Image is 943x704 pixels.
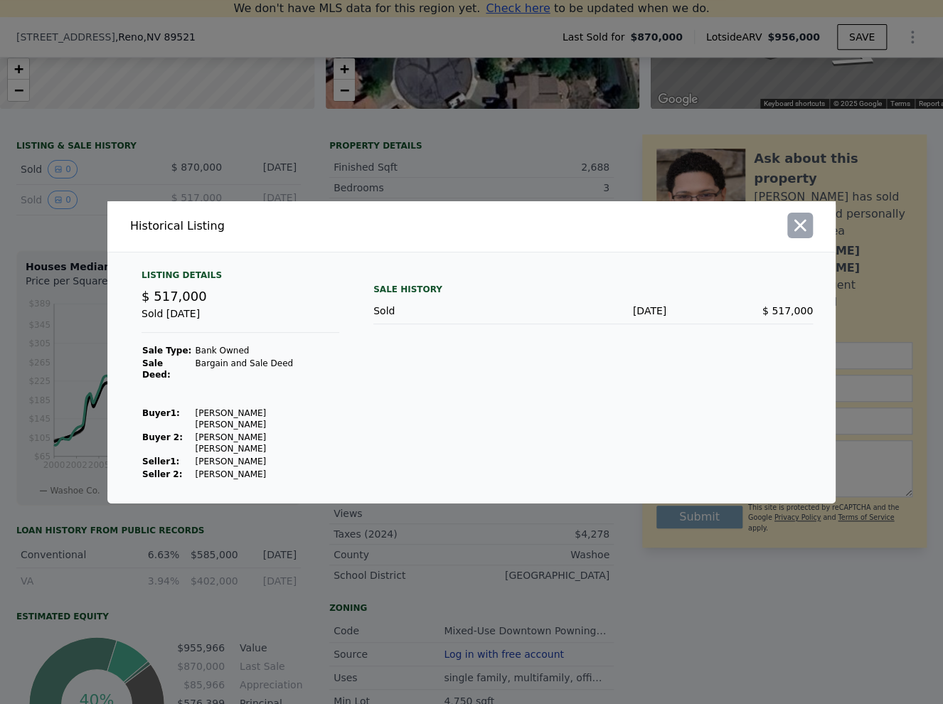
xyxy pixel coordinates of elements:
strong: Seller 1 : [142,457,179,466]
strong: Seller 2: [142,469,182,479]
td: Bargain and Sale Deed [194,357,339,381]
td: [PERSON_NAME] [PERSON_NAME] [194,431,339,455]
div: Historical Listing [130,218,466,235]
strong: Sale Deed: [142,358,171,380]
strong: Buyer 2: [142,432,183,442]
span: $ 517,000 [142,289,207,304]
td: Bank Owned [194,344,339,357]
div: Sale History [373,281,813,298]
td: [PERSON_NAME] [194,468,339,481]
td: [PERSON_NAME] [194,455,339,468]
strong: Buyer 1 : [142,408,180,418]
div: Listing Details [142,270,339,287]
div: [DATE] [520,304,666,318]
td: [PERSON_NAME] [PERSON_NAME] [194,407,339,431]
strong: Sale Type: [142,346,191,356]
div: Sold [373,304,520,318]
div: Sold [DATE] [142,306,339,333]
span: $ 517,000 [762,305,813,316]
